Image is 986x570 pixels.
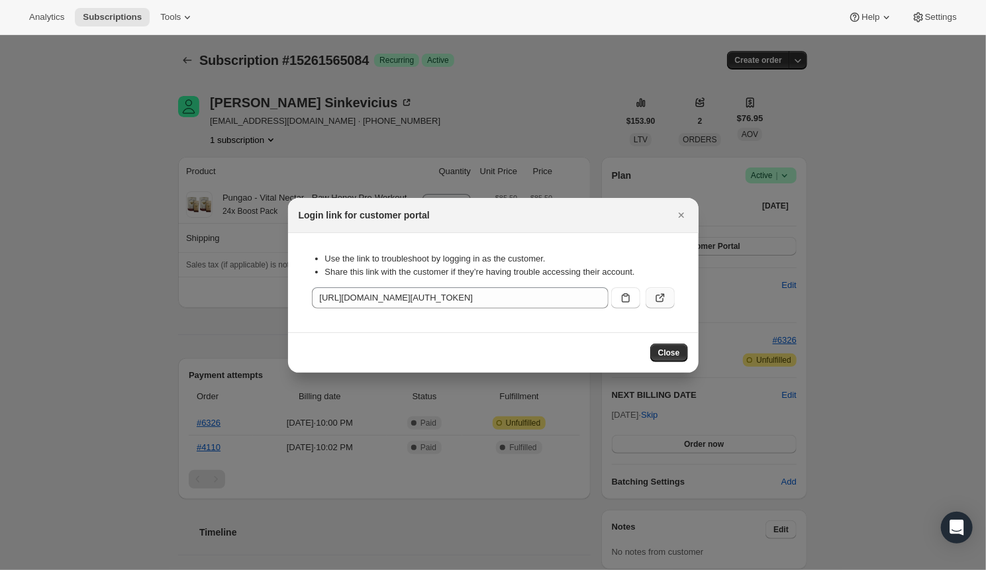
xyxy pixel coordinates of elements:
span: Settings [925,12,957,23]
li: Use the link to troubleshoot by logging in as the customer. [325,252,675,265]
button: Close [672,206,691,224]
span: Close [658,348,680,358]
h2: Login link for customer portal [299,209,430,222]
button: Subscriptions [75,8,150,26]
span: Tools [160,12,181,23]
span: Subscriptions [83,12,142,23]
button: Tools [152,8,202,26]
button: Analytics [21,8,72,26]
span: Analytics [29,12,64,23]
button: Help [840,8,901,26]
div: Open Intercom Messenger [941,512,973,544]
button: Settings [904,8,965,26]
button: Close [650,344,688,362]
span: Help [862,12,879,23]
li: Share this link with the customer if they’re having trouble accessing their account. [325,265,675,279]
